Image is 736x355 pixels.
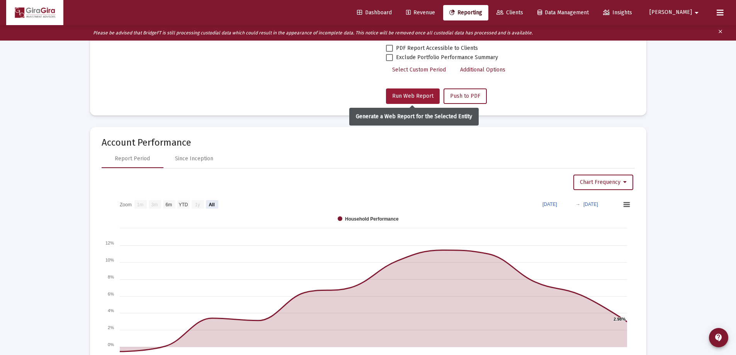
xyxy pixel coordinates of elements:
text: 1m [137,202,143,207]
mat-icon: contact_support [714,333,723,342]
text: 8% [108,275,114,279]
span: Revenue [406,9,435,16]
text: 10% [105,258,114,262]
span: Run Web Report [392,93,433,99]
span: Chart Frequency [580,179,627,185]
text: → [576,202,580,207]
text: 2.98% [614,317,626,321]
text: 12% [105,241,114,245]
text: [DATE] [542,202,557,207]
a: Dashboard [351,5,398,20]
mat-card-title: Account Performance [102,139,635,146]
a: Clients [490,5,529,20]
a: Revenue [400,5,441,20]
span: Dashboard [357,9,392,16]
text: [DATE] [583,202,598,207]
span: Data Management [537,9,589,16]
span: [PERSON_NAME] [649,9,692,16]
img: Dashboard [12,5,58,20]
i: Please be advised that BridgeFT is still processing custodial data which could result in the appe... [93,30,533,36]
span: Select Custom Period [392,66,446,73]
div: Report Period [115,155,150,163]
text: 6m [165,202,172,207]
mat-icon: arrow_drop_down [692,5,701,20]
span: Clients [496,9,523,16]
span: Push to PDF [450,93,480,99]
text: 3m [151,202,158,207]
button: [PERSON_NAME] [640,5,711,20]
div: Since Inception [175,155,213,163]
text: Zoom [120,202,132,207]
span: Insights [603,9,632,16]
button: Chart Frequency [573,175,633,190]
text: 0% [108,342,114,347]
a: Data Management [531,5,595,20]
text: 6% [108,292,114,296]
a: Reporting [443,5,488,20]
text: 2% [108,325,114,330]
span: PDF Report Accessible to Clients [396,44,478,53]
text: 4% [108,308,114,313]
button: Run Web Report [386,88,440,104]
span: Reporting [449,9,482,16]
span: Additional Options [460,66,505,73]
span: Exclude Portfolio Performance Summary [396,53,498,62]
a: Insights [597,5,638,20]
mat-icon: clear [717,27,723,39]
button: Push to PDF [444,88,487,104]
text: Household Performance [345,216,399,222]
text: YTD [178,202,188,207]
text: 1y [195,202,200,207]
text: All [209,202,214,207]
